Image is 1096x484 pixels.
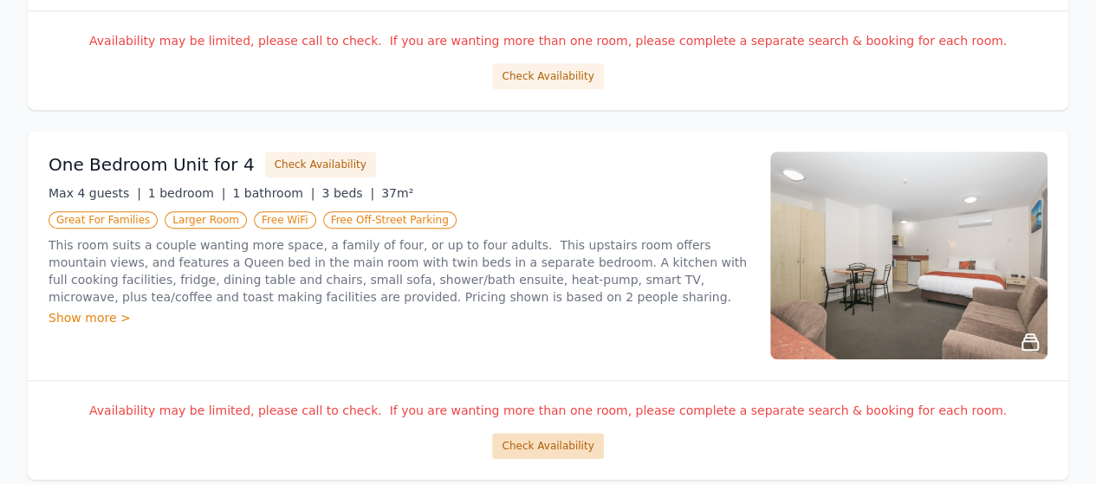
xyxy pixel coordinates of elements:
h3: One Bedroom Unit for 4 [49,152,255,177]
button: Check Availability [492,433,603,459]
span: 37m² [381,186,413,200]
p: Availability may be limited, please call to check. If you are wanting more than one room, please ... [49,32,1047,49]
span: 1 bedroom | [148,186,226,200]
button: Check Availability [265,152,376,177]
div: Show more > [49,309,749,326]
span: Free Off-Street Parking [323,211,457,229]
p: This room suits a couple wanting more space, a family of four, or up to four adults. This upstair... [49,236,749,306]
span: 1 bathroom | [232,186,315,200]
button: Check Availability [492,63,603,89]
span: Free WiFi [254,211,316,229]
p: Availability may be limited, please call to check. If you are wanting more than one room, please ... [49,402,1047,419]
span: Larger Room [165,211,247,229]
span: 3 beds | [321,186,374,200]
span: Max 4 guests | [49,186,141,200]
span: Great For Families [49,211,158,229]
